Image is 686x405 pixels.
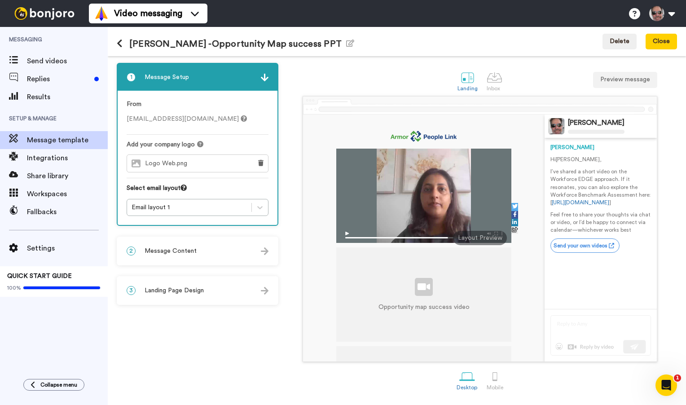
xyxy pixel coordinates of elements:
[261,247,268,255] img: arrow.svg
[27,243,108,254] span: Settings
[482,364,508,395] a: Mobile
[418,283,430,291] img: video-library.svg
[117,237,278,265] div: 2Message Content
[552,200,609,205] a: [URL][DOMAIN_NAME]
[7,284,21,291] span: 100%
[27,56,108,66] span: Send videos
[453,65,482,96] a: Landing
[27,74,91,84] span: Replies
[457,85,478,92] div: Landing
[40,381,77,388] span: Collapse menu
[145,247,197,255] span: Message Content
[127,247,136,255] span: 2
[127,140,195,149] span: Add your company logo
[117,276,278,305] div: 3Landing Page Design
[27,171,108,181] span: Share library
[117,39,354,49] h1: [PERSON_NAME] -Opportunity Map success PPT
[453,231,507,245] div: Layout Preview
[550,156,651,163] p: Hi [PERSON_NAME] ,
[452,364,482,395] a: Desktop
[27,153,108,163] span: Integrations
[27,207,108,217] span: Fallbacks
[127,73,136,82] span: 1
[548,118,564,134] img: Profile Image
[27,189,108,199] span: Workspaces
[132,203,247,212] div: Email layout 1
[487,384,503,391] div: Mobile
[646,34,677,50] button: Close
[550,315,651,356] img: reply-preview.svg
[389,128,458,144] img: 93d49557-b9cd-42ce-88be-51da776a4767
[674,374,681,382] span: 1
[27,92,108,102] span: Results
[7,273,72,279] span: QUICK START GUIDE
[550,238,620,253] a: Send your own videos
[602,34,637,50] button: Delete
[568,119,624,127] div: [PERSON_NAME]
[127,286,136,295] span: 3
[261,74,268,81] img: arrow.svg
[11,7,78,20] img: bj-logo-header-white.svg
[145,73,189,82] span: Message Setup
[550,211,651,234] p: Feel free to share your thoughts via chat or video, or I’d be happy to connect via calendar—which...
[336,227,511,243] img: player-controls-full.svg
[127,184,268,199] div: Select email layout
[482,65,507,96] a: Inbox
[127,100,141,109] label: From
[457,384,478,391] div: Desktop
[655,374,677,396] iframe: Intercom live chat
[593,72,657,88] button: Preview message
[550,168,651,207] p: I’ve shared a short video on the Workforce EDGE approach. If it resonates, you can also explore t...
[550,144,651,151] div: [PERSON_NAME]
[127,116,247,122] span: [EMAIL_ADDRESS][DOMAIN_NAME]
[27,135,108,145] span: Message template
[94,6,109,21] img: vm-color.svg
[145,160,192,167] span: Logo Web.png
[487,85,502,92] div: Inbox
[114,7,182,20] span: Video messaging
[145,286,204,295] span: Landing Page Design
[378,303,470,312] p: Opportunity map success video
[261,287,268,295] img: arrow.svg
[23,379,84,391] button: Collapse menu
